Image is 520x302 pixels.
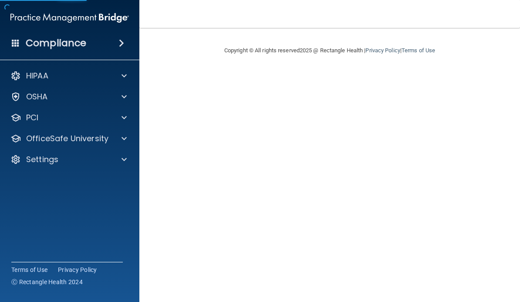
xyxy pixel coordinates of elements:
[11,278,83,286] span: Ⓒ Rectangle Health 2024
[10,9,129,27] img: PMB logo
[26,112,38,123] p: PCI
[10,154,127,165] a: Settings
[26,92,48,102] p: OSHA
[10,112,127,123] a: PCI
[365,47,400,54] a: Privacy Policy
[11,265,47,274] a: Terms of Use
[10,133,127,144] a: OfficeSafe University
[26,154,58,165] p: Settings
[26,71,48,81] p: HIPAA
[171,37,489,64] div: Copyright © All rights reserved 2025 @ Rectangle Health | |
[10,71,127,81] a: HIPAA
[402,47,435,54] a: Terms of Use
[58,265,97,274] a: Privacy Policy
[10,92,127,102] a: OSHA
[26,133,108,144] p: OfficeSafe University
[26,37,86,49] h4: Compliance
